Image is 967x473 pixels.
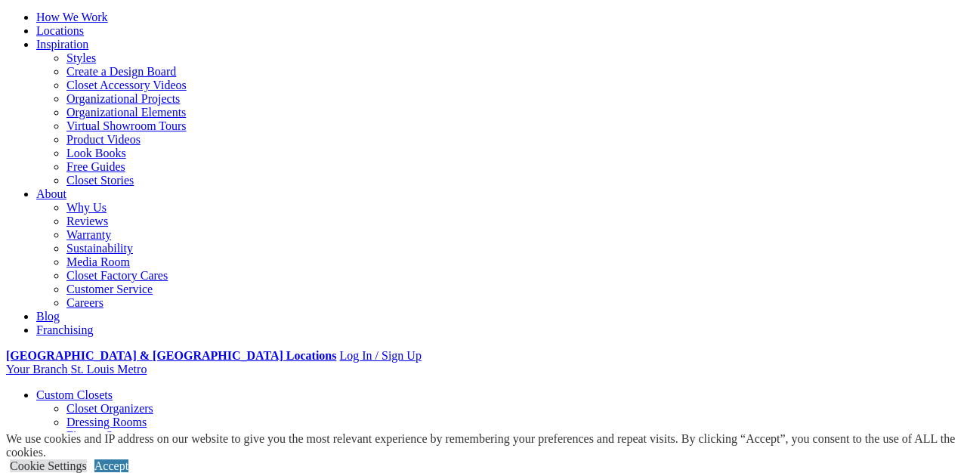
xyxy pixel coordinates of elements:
a: Finesse Systems [66,429,146,442]
a: Why Us [66,201,107,214]
span: St. Louis Metro [70,363,147,376]
a: How We Work [36,11,108,23]
a: Sustainability [66,242,133,255]
a: Reviews [66,215,108,227]
a: Franchising [36,323,94,336]
a: Closet Stories [66,174,134,187]
a: Styles [66,51,96,64]
a: Closet Organizers [66,402,153,415]
a: Warranty [66,228,111,241]
div: We use cookies and IP address on our website to give you the most relevant experience by remember... [6,432,967,459]
a: Create a Design Board [66,65,176,78]
a: Dressing Rooms [66,416,147,428]
a: Free Guides [66,160,125,173]
a: Virtual Showroom Tours [66,119,187,132]
a: Closet Factory Cares [66,269,168,282]
a: About [36,187,66,200]
a: Careers [66,296,103,309]
a: Product Videos [66,133,141,146]
a: Inspiration [36,38,88,51]
a: Accept [94,459,128,472]
a: Closet Accessory Videos [66,79,187,91]
a: [GEOGRAPHIC_DATA] & [GEOGRAPHIC_DATA] Locations [6,349,336,362]
span: Your Branch [6,363,67,376]
a: Media Room [66,255,130,268]
a: Organizational Projects [66,92,180,105]
a: Locations [36,24,84,37]
a: Blog [36,310,60,323]
a: Organizational Elements [66,106,186,119]
a: Look Books [66,147,126,159]
a: Your Branch St. Louis Metro [6,363,147,376]
a: Custom Closets [36,388,113,401]
a: Customer Service [66,283,153,295]
a: Cookie Settings [10,459,87,472]
a: Log In / Sign Up [339,349,421,362]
